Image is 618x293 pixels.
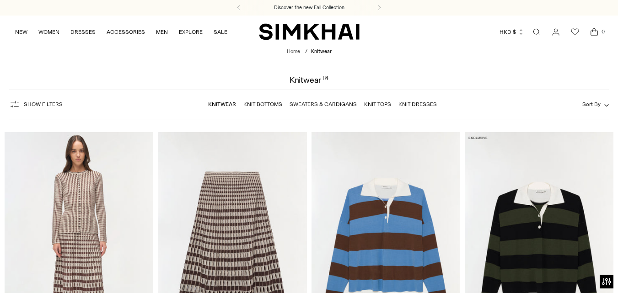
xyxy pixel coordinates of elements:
a: ACCESSORIES [107,22,145,42]
a: SALE [214,22,227,42]
a: Knit Bottoms [243,101,282,107]
a: NEW [15,22,27,42]
h1: Knitwear [290,76,329,84]
a: DRESSES [70,22,96,42]
a: Go to the account page [547,23,565,41]
nav: breadcrumbs [287,48,332,56]
span: Sort By [582,101,601,107]
a: EXPLORE [179,22,203,42]
div: / [305,48,307,56]
a: Open search modal [527,23,546,41]
a: WOMEN [38,22,59,42]
a: Knit Dresses [398,101,437,107]
button: Sort By [582,99,609,109]
a: Discover the new Fall Collection [274,4,344,11]
span: Show Filters [24,101,63,107]
button: HKD $ [500,22,524,42]
a: Knitwear [208,101,236,107]
a: Wishlist [566,23,584,41]
a: SIMKHAI [259,23,360,41]
span: Knitwear [311,48,332,54]
button: Show Filters [9,97,63,112]
nav: Linked collections [208,95,437,114]
a: Open cart modal [585,23,603,41]
a: MEN [156,22,168,42]
span: 0 [599,27,607,36]
a: Home [287,48,300,54]
div: 114 [322,76,329,84]
a: Sweaters & Cardigans [290,101,357,107]
a: Knit Tops [364,101,391,107]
